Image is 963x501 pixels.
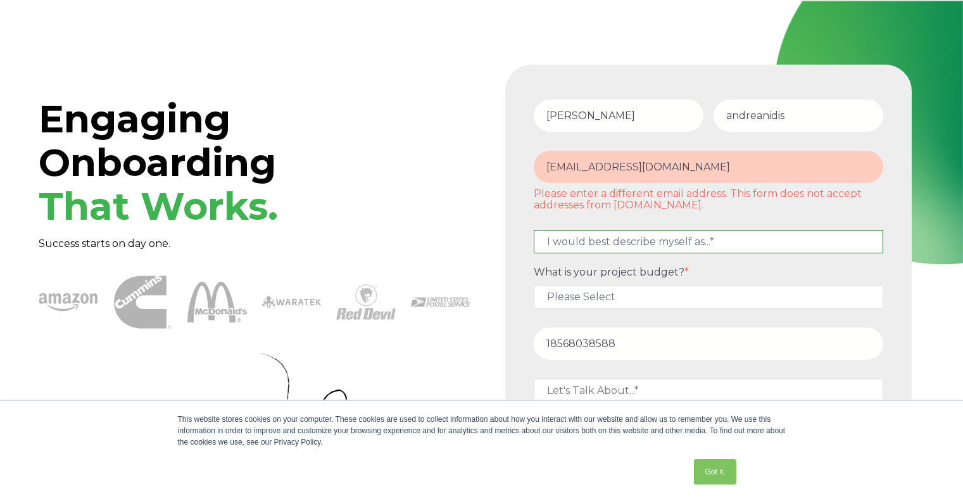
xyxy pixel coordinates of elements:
img: McDonalds 1 [187,272,247,332]
span: What is your project budget? [534,266,684,278]
input: First Name* [534,99,703,132]
span: That Works. [39,183,278,229]
label: Please enter a different email address. This form does not accept addresses from [DOMAIN_NAME]. [534,188,883,211]
img: Cummins [114,274,171,331]
img: Waratek logo [262,272,322,332]
input: Last Name* [714,99,883,132]
img: Curly Arrow [260,352,450,468]
img: USPS [411,272,470,332]
a: Got it. [694,459,736,485]
input: Email Address* [534,151,883,183]
span: Success starts on day one. [39,238,170,250]
input: Phone number* [534,327,883,360]
span: Engaging Onboarding [39,96,278,229]
img: Red Devil [336,272,396,332]
img: amazon-1 [39,272,98,332]
div: This website stores cookies on your computer. These cookies are used to collect information about... [178,414,786,448]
